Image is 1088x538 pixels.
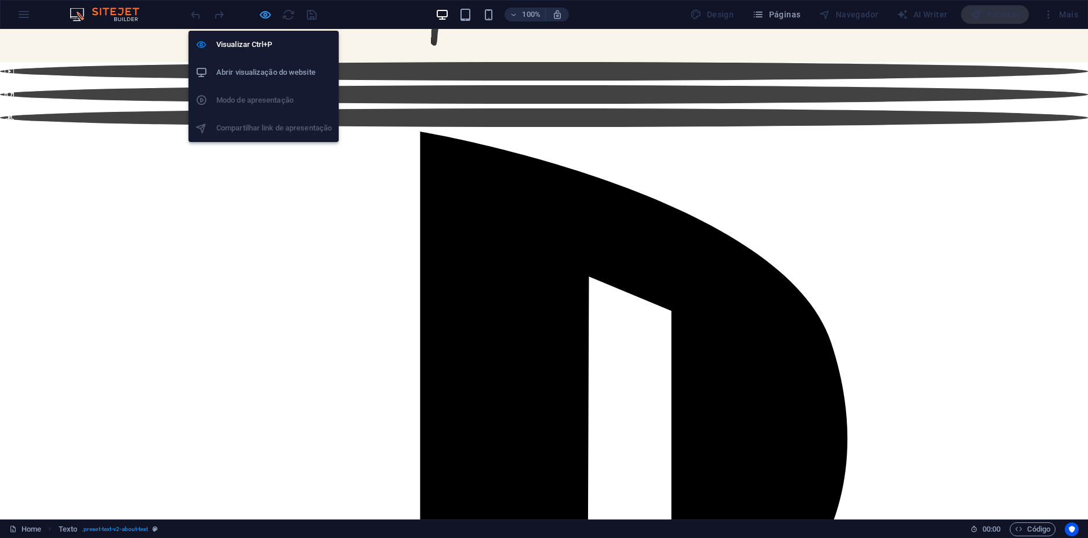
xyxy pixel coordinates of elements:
span: Páginas [752,9,800,20]
span: Código [1015,522,1050,536]
h6: Visualizar Ctrl+P [216,38,332,52]
img: Editor Logo [67,8,154,21]
i: Ao redimensionar, ajusta automaticamente o nível de zoom para caber no dispositivo escolhido. [552,9,563,20]
h6: Abrir visualização do website [216,66,332,79]
span: . preset-text-v2-about-text [82,522,148,536]
a: Clique para cancelar a seleção. Clique duas vezes para abrir as Páginas [9,522,41,536]
nav: breadcrumb [59,522,158,536]
h6: Tempo de sessão [970,522,1001,536]
span: 00 00 [982,522,1000,536]
button: Páginas [748,5,805,24]
i: Este elemento é uma predefinição personalizável [153,526,158,532]
span: : [991,525,992,533]
button: 100% [505,8,546,21]
button: Código [1010,522,1056,536]
button: Usercentrics [1065,522,1079,536]
span: Clique para selecionar. Clique duas vezes para editar [59,522,77,536]
h6: 100% [522,8,541,21]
